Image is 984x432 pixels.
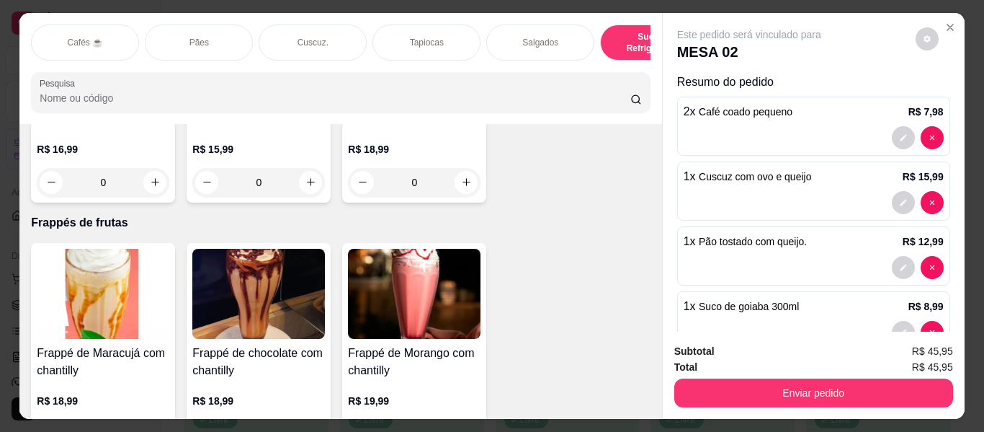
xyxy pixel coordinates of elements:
[674,361,697,373] strong: Total
[908,299,944,314] p: R$ 8,99
[31,214,650,232] p: Frappés de frutas
[677,42,821,62] p: MESA 02
[37,394,169,408] p: R$ 18,99
[37,249,169,339] img: product-image
[40,77,80,89] label: Pesquisa
[298,37,328,48] p: Cuscuz.
[921,256,944,279] button: decrease-product-quantity
[348,345,480,379] h4: Frappé de Morango com chantilly
[699,236,807,247] span: Pão tostado com queijo.
[677,27,821,42] p: Este pedido será vinculado para
[921,191,944,214] button: decrease-product-quantity
[677,74,950,91] p: Resumo do pedido
[40,171,63,194] button: decrease-product-quantity
[912,359,953,375] span: R$ 45,95
[674,345,715,357] strong: Subtotal
[699,171,811,182] span: Cuscuz com ovo e queijo
[612,31,696,54] p: Sucos e Refrigerantes
[299,171,322,194] button: increase-product-quantity
[348,249,480,339] img: product-image
[67,37,103,48] p: Cafés ☕
[195,171,218,194] button: decrease-product-quantity
[912,343,953,359] span: R$ 45,95
[143,171,166,194] button: increase-product-quantity
[348,394,480,408] p: R$ 19,99
[674,379,953,407] button: Enviar pedido
[192,249,325,339] img: product-image
[921,126,944,149] button: decrease-product-quantity
[189,37,209,48] p: Pães
[522,37,558,48] p: Salgados
[892,321,915,344] button: decrease-product-quantity
[684,233,808,250] p: 1 x
[192,142,325,157] p: R$ 15,99
[192,394,325,408] p: R$ 18,99
[37,345,169,379] h4: Frappé de Maracujá com chantilly
[908,105,944,119] p: R$ 7,98
[903,234,944,249] p: R$ 12,99
[892,126,915,149] button: decrease-product-quantity
[699,106,792,118] span: Café coado pequeno
[892,256,915,279] button: decrease-product-quantity
[699,301,799,312] span: Suco de goiaba 300ml
[410,37,444,48] p: Tapiocas
[351,171,374,194] button: decrease-product-quantity
[348,142,480,157] p: R$ 18,99
[684,298,800,315] p: 1 x
[192,345,325,379] h4: Frappé de chocolate com chantilly
[939,16,962,39] button: Close
[684,168,812,185] p: 1 x
[892,191,915,214] button: decrease-product-quantity
[916,27,939,50] button: decrease-product-quantity
[921,321,944,344] button: decrease-product-quantity
[903,169,944,184] p: R$ 15,99
[455,171,478,194] button: increase-product-quantity
[684,103,792,120] p: 2 x
[40,91,630,105] input: Pesquisa
[37,142,169,157] p: R$ 16,99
